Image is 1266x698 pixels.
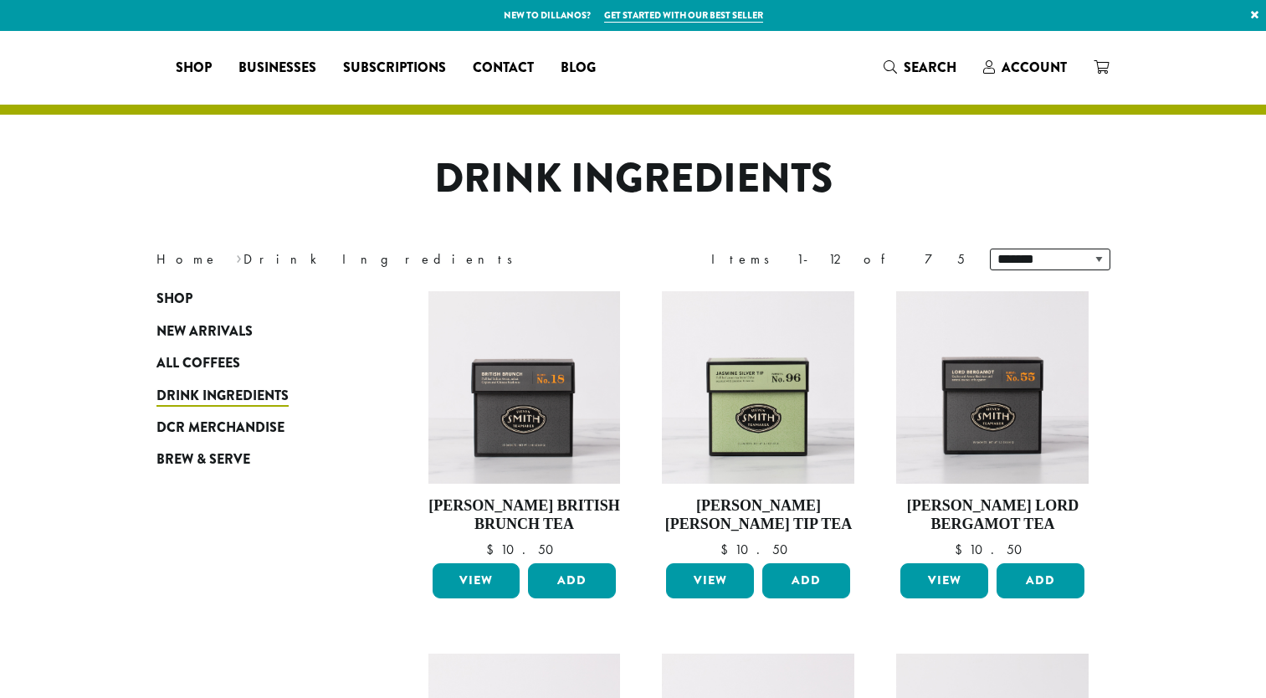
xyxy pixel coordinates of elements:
[428,291,621,557] a: [PERSON_NAME] British Brunch Tea $10.50
[144,155,1123,203] h1: Drink Ingredients
[904,58,956,77] span: Search
[711,249,965,269] div: Items 1-12 of 75
[528,563,616,598] button: Add
[156,386,289,407] span: Drink Ingredients
[762,563,850,598] button: Add
[343,58,446,79] span: Subscriptions
[156,283,357,315] a: Shop
[997,563,1084,598] button: Add
[162,54,225,81] a: Shop
[720,541,796,558] bdi: 10.50
[955,541,969,558] span: $
[156,379,357,411] a: Drink Ingredients
[666,563,754,598] a: View
[156,316,357,347] a: New Arrivals
[428,291,620,484] img: British-Brunch-Signature-Black-Carton-2023-2.jpg
[896,291,1089,557] a: [PERSON_NAME] Lord Bergamot Tea $10.50
[156,353,240,374] span: All Coffees
[156,321,253,342] span: New Arrivals
[662,291,854,484] img: Jasmine-Silver-Tip-Signature-Green-Carton-2023.jpg
[238,58,316,79] span: Businesses
[176,58,212,79] span: Shop
[156,250,218,268] a: Home
[236,244,242,269] span: ›
[156,418,284,439] span: DCR Merchandise
[433,563,520,598] a: View
[156,449,250,470] span: Brew & Serve
[662,497,854,533] h4: [PERSON_NAME] [PERSON_NAME] Tip Tea
[486,541,561,558] bdi: 10.50
[870,54,970,81] a: Search
[896,497,1089,533] h4: [PERSON_NAME] Lord Bergamot Tea
[900,563,988,598] a: View
[428,497,621,533] h4: [PERSON_NAME] British Brunch Tea
[604,8,763,23] a: Get started with our best seller
[473,58,534,79] span: Contact
[486,541,500,558] span: $
[1002,58,1067,77] span: Account
[896,291,1089,484] img: Lord-Bergamot-Signature-Black-Carton-2023-1.jpg
[561,58,596,79] span: Blog
[156,444,357,475] a: Brew & Serve
[955,541,1030,558] bdi: 10.50
[720,541,735,558] span: $
[156,347,357,379] a: All Coffees
[156,249,608,269] nav: Breadcrumb
[662,291,854,557] a: [PERSON_NAME] [PERSON_NAME] Tip Tea $10.50
[156,289,192,310] span: Shop
[156,412,357,444] a: DCR Merchandise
